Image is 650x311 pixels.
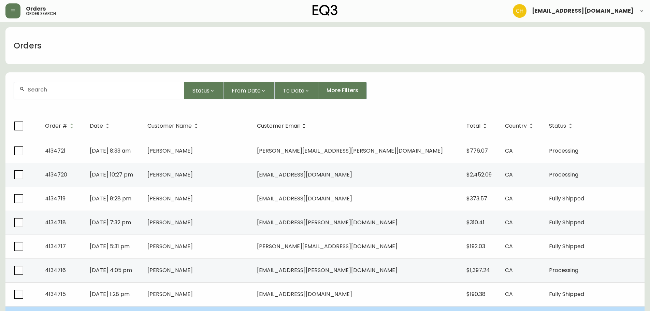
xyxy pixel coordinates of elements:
span: Fully Shipped [549,195,584,202]
span: [EMAIL_ADDRESS][DOMAIN_NAME] [257,195,352,202]
span: From Date [232,86,261,95]
span: [PERSON_NAME] [147,195,193,202]
span: [EMAIL_ADDRESS][PERSON_NAME][DOMAIN_NAME] [257,218,398,226]
span: Country [505,123,536,129]
span: [PERSON_NAME] [147,147,193,155]
span: CA [505,147,513,155]
span: [EMAIL_ADDRESS][DOMAIN_NAME] [532,8,634,14]
span: CA [505,218,513,226]
img: 6288462cea190ebb98a2c2f3c744dd7e [513,4,526,18]
span: [PERSON_NAME] [147,171,193,179]
span: Customer Name [147,124,192,128]
span: CA [505,266,513,274]
span: Status [192,86,210,95]
span: [EMAIL_ADDRESS][DOMAIN_NAME] [257,290,352,298]
span: CA [505,171,513,179]
h5: order search [26,12,56,16]
span: Total [466,124,480,128]
span: [DATE] 4:05 pm [90,266,132,274]
span: 4134716 [45,266,66,274]
span: 4134715 [45,290,66,298]
span: Customer Name [147,123,201,129]
span: Customer Email [257,124,300,128]
span: $373.57 [466,195,487,202]
span: [PERSON_NAME] [147,266,193,274]
span: CA [505,290,513,298]
input: Search [28,86,178,93]
span: Status [549,124,566,128]
span: To Date [283,86,304,95]
span: 4134721 [45,147,66,155]
span: [DATE] 8:28 pm [90,195,131,202]
span: [EMAIL_ADDRESS][PERSON_NAME][DOMAIN_NAME] [257,266,398,274]
span: [DATE] 1:28 pm [90,290,130,298]
span: Fully Shipped [549,290,584,298]
span: [DATE] 8:33 am [90,147,131,155]
span: 4134718 [45,218,66,226]
span: [PERSON_NAME][EMAIL_ADDRESS][PERSON_NAME][DOMAIN_NAME] [257,147,443,155]
img: logo [313,5,338,16]
span: Status [549,123,575,129]
span: CA [505,242,513,250]
button: Status [184,82,223,99]
span: 4134720 [45,171,67,179]
span: $1,397.24 [466,266,490,274]
span: Orders [26,6,46,12]
span: [PERSON_NAME] [147,218,193,226]
span: Processing [549,171,578,179]
span: Fully Shipped [549,242,584,250]
span: [PERSON_NAME] [147,242,193,250]
span: 4134719 [45,195,66,202]
span: [PERSON_NAME][EMAIL_ADDRESS][DOMAIN_NAME] [257,242,398,250]
span: [PERSON_NAME] [147,290,193,298]
button: To Date [275,82,318,99]
span: $776.07 [466,147,488,155]
span: Date [90,124,103,128]
span: CA [505,195,513,202]
span: [DATE] 10:27 pm [90,171,133,179]
span: [DATE] 5:31 pm [90,242,130,250]
span: Total [466,123,489,129]
span: $190.38 [466,290,486,298]
span: Processing [549,147,578,155]
span: 4134717 [45,242,66,250]
span: Country [505,124,527,128]
span: [DATE] 7:32 pm [90,218,131,226]
span: [EMAIL_ADDRESS][DOMAIN_NAME] [257,171,352,179]
span: More Filters [327,87,358,94]
span: Order # [45,124,67,128]
span: $192.03 [466,242,485,250]
span: Date [90,123,112,129]
button: More Filters [318,82,367,99]
span: Fully Shipped [549,218,584,226]
span: Processing [549,266,578,274]
h1: Orders [14,40,42,52]
span: $310.41 [466,218,485,226]
span: $2,452.09 [466,171,492,179]
button: From Date [223,82,275,99]
span: Order # [45,123,76,129]
span: Customer Email [257,123,308,129]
